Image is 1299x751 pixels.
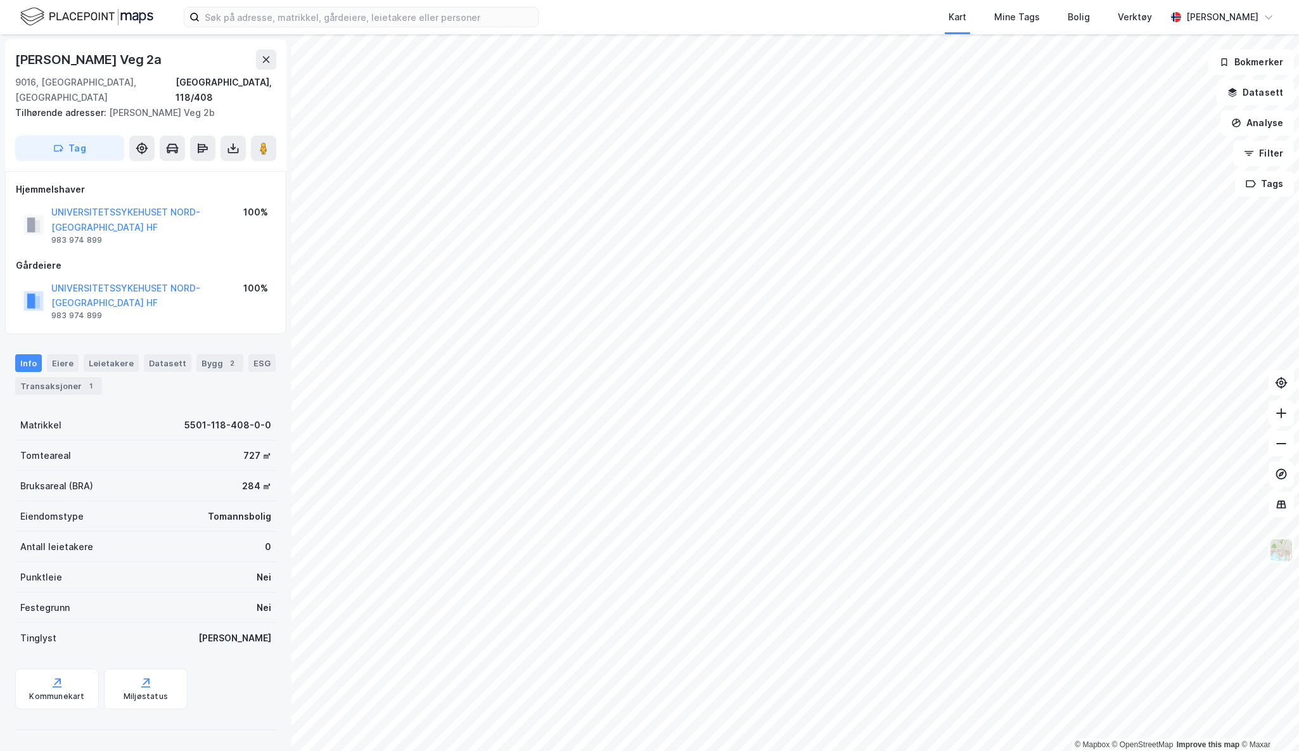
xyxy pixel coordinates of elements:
a: Mapbox [1075,740,1110,749]
div: Festegrunn [20,600,70,615]
div: Bruksareal (BRA) [20,478,93,494]
button: Analyse [1220,110,1294,136]
div: Eiendomstype [20,509,84,524]
input: Søk på adresse, matrikkel, gårdeiere, leietakere eller personer [200,8,538,27]
div: Kommunekart [29,691,84,702]
div: ESG [248,354,276,372]
div: [PERSON_NAME] [198,631,271,646]
div: 0 [265,539,271,555]
div: [PERSON_NAME] [1186,10,1258,25]
div: Eiere [47,354,79,372]
div: 983 974 899 [51,311,102,321]
div: 983 974 899 [51,235,102,245]
div: Hjemmelshaver [16,182,276,197]
button: Tags [1235,171,1294,196]
div: Nei [257,600,271,615]
div: Kart [949,10,966,25]
img: logo.f888ab2527a4732fd821a326f86c7f29.svg [20,6,153,28]
div: Nei [257,570,271,585]
button: Bokmerker [1208,49,1294,75]
div: 100% [243,281,268,296]
div: [GEOGRAPHIC_DATA], 118/408 [176,75,276,105]
div: Transaksjoner [15,377,102,395]
div: Tomannsbolig [208,509,271,524]
div: Info [15,354,42,372]
button: Datasett [1217,80,1294,105]
button: Filter [1233,141,1294,166]
img: Z [1269,538,1293,562]
div: Datasett [144,354,191,372]
div: 284 ㎡ [242,478,271,494]
span: Tilhørende adresser: [15,107,109,118]
div: 1 [84,380,97,392]
div: [PERSON_NAME] Veg 2b [15,105,266,120]
div: Gårdeiere [16,258,276,273]
div: 9016, [GEOGRAPHIC_DATA], [GEOGRAPHIC_DATA] [15,75,176,105]
div: Verktøy [1118,10,1152,25]
div: 2 [226,357,238,369]
div: Antall leietakere [20,539,93,555]
div: Bygg [196,354,243,372]
div: 100% [243,205,268,220]
iframe: Chat Widget [1236,690,1299,751]
div: Tomteareal [20,448,71,463]
div: [PERSON_NAME] Veg 2a [15,49,164,70]
div: Mine Tags [994,10,1040,25]
div: Bolig [1068,10,1090,25]
div: Leietakere [84,354,139,372]
div: Punktleie [20,570,62,585]
button: Tag [15,136,124,161]
a: OpenStreetMap [1112,740,1174,749]
div: Kontrollprogram for chat [1236,690,1299,751]
div: Tinglyst [20,631,56,646]
div: Matrikkel [20,418,61,433]
a: Improve this map [1177,740,1239,749]
div: 5501-118-408-0-0 [184,418,271,433]
div: 727 ㎡ [243,448,271,463]
div: Miljøstatus [124,691,168,702]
